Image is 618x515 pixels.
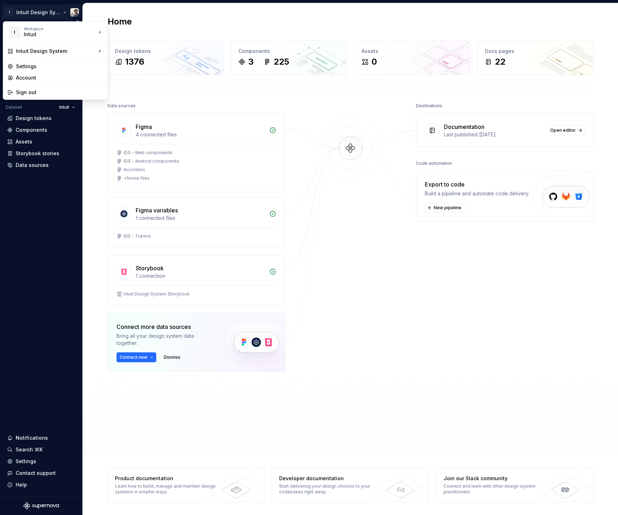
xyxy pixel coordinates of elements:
[16,74,103,81] div: Account
[8,26,21,39] div: I
[16,48,96,55] div: Intuit Design System
[16,63,103,70] div: Settings
[24,31,84,38] div: Intuit
[16,89,103,96] div: Sign out
[24,27,96,31] div: Workspace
